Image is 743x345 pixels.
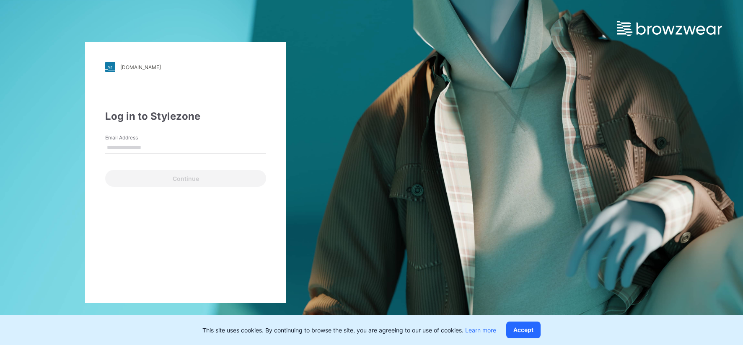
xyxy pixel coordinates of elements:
a: [DOMAIN_NAME] [105,62,266,72]
img: browzwear-logo.e42bd6dac1945053ebaf764b6aa21510.svg [617,21,722,36]
button: Accept [506,322,541,338]
img: stylezone-logo.562084cfcfab977791bfbf7441f1a819.svg [105,62,115,72]
p: This site uses cookies. By continuing to browse the site, you are agreeing to our use of cookies. [202,326,496,335]
div: Log in to Stylezone [105,109,266,124]
a: Learn more [465,327,496,334]
div: [DOMAIN_NAME] [120,64,161,70]
label: Email Address [105,134,164,142]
